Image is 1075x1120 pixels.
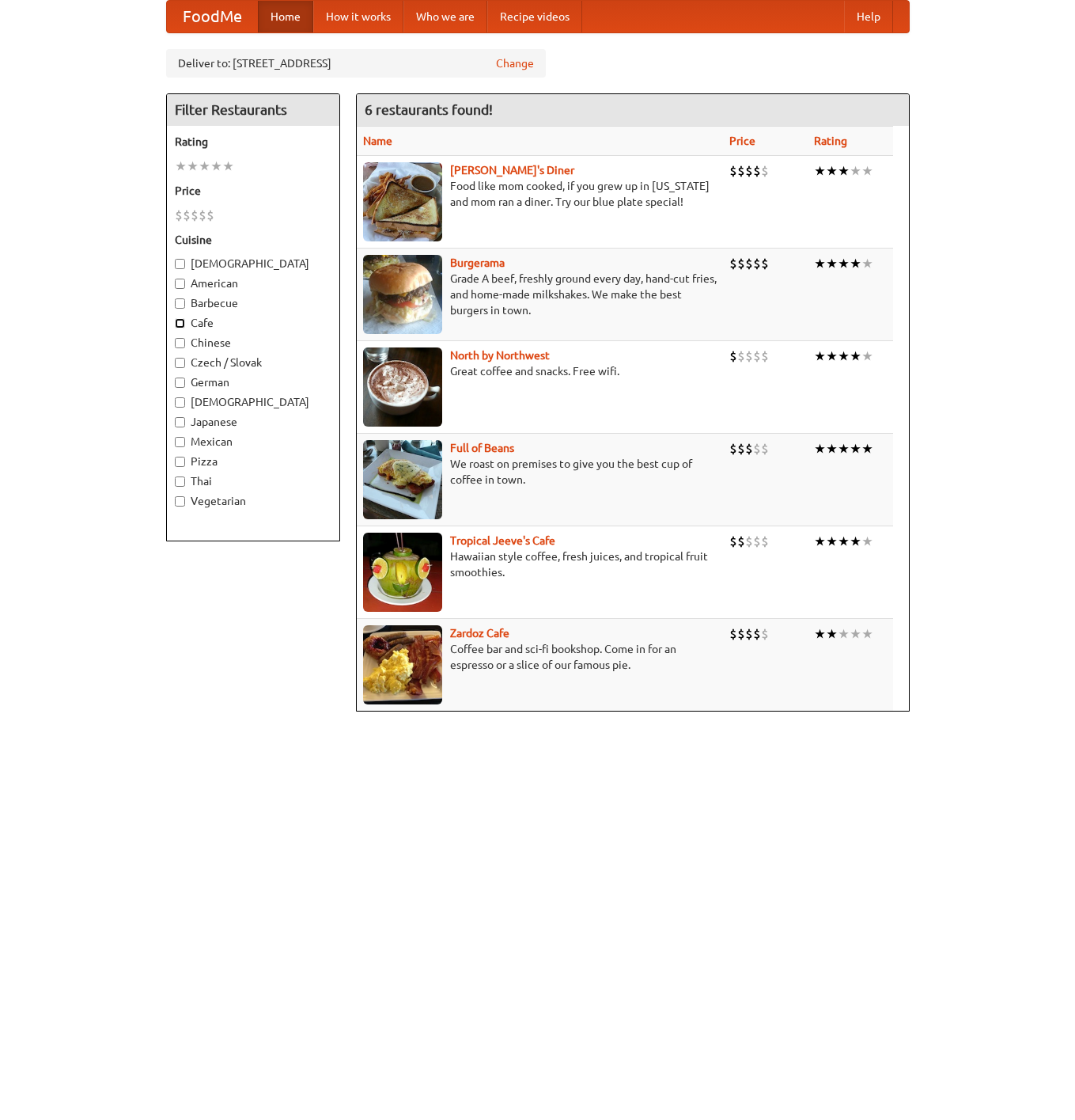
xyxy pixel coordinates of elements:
[175,183,331,199] h5: Price
[745,625,753,643] li: $
[175,298,185,309] input: Barbecue
[363,162,442,241] img: sallys.jpg
[850,440,861,457] li: ★
[199,158,210,175] li: ★
[175,295,331,311] label: Barbecue
[838,533,850,550] li: ★
[761,625,769,643] li: $
[450,442,514,454] a: Full of Beans
[167,1,258,32] a: FoodMe
[861,162,873,180] li: ★
[838,440,850,457] li: ★
[861,255,873,272] li: ★
[363,440,442,519] img: beans.jpg
[753,625,761,643] li: $
[450,349,550,362] a: North by Northwest
[761,162,769,180] li: $
[363,271,717,318] p: Grade A beef, freshly ground every day, hand-cut fries, and home-made milkshakes. We make the bes...
[175,397,185,408] input: [DEMOGRAPHIC_DATA]
[814,162,826,180] li: ★
[206,207,214,224] li: $
[363,549,717,580] p: Hawaiian style coffee, fresh juices, and tropical fruit smoothies.
[363,135,392,147] a: Name
[761,255,769,272] li: $
[167,94,339,126] h4: Filter Restaurants
[175,338,185,348] input: Chinese
[737,255,745,272] li: $
[175,335,331,351] label: Chinese
[844,1,893,32] a: Help
[861,533,873,550] li: ★
[175,134,331,150] h5: Rating
[175,232,331,248] h5: Cuisine
[175,374,331,390] label: German
[753,162,761,180] li: $
[814,347,826,365] li: ★
[850,625,861,643] li: ★
[753,347,761,365] li: $
[175,378,185,388] input: German
[729,533,737,550] li: $
[729,625,737,643] li: $
[365,102,493,117] ng-pluralize: 6 restaurants found!
[175,457,185,467] input: Pizza
[175,315,331,331] label: Cafe
[729,255,737,272] li: $
[753,255,761,272] li: $
[861,440,873,457] li: ★
[826,347,838,365] li: ★
[861,347,873,365] li: ★
[729,135,755,147] a: Price
[175,476,185,487] input: Thai
[175,434,331,450] label: Mexican
[175,259,185,269] input: [DEMOGRAPHIC_DATA]
[210,158,222,175] li: ★
[487,1,582,32] a: Recipe videos
[814,135,847,147] a: Rating
[450,534,555,547] a: Tropical Jeeve's Cafe
[745,162,753,180] li: $
[363,347,442,427] img: north.jpg
[745,255,753,272] li: $
[403,1,487,32] a: Who we are
[838,347,850,365] li: ★
[737,162,745,180] li: $
[737,533,745,550] li: $
[450,256,505,269] a: Burgerama
[850,255,861,272] li: ★
[826,255,838,272] li: ★
[737,440,745,457] li: $
[175,394,331,410] label: [DEMOGRAPHIC_DATA]
[814,440,826,457] li: ★
[761,347,769,365] li: $
[175,496,185,507] input: Vegetarian
[450,627,509,640] a: Zardoz Cafe
[175,473,331,489] label: Thai
[861,625,873,643] li: ★
[745,533,753,550] li: $
[450,164,574,177] a: [PERSON_NAME]'s Diner
[814,625,826,643] li: ★
[363,625,442,704] img: zardoz.jpg
[814,533,826,550] li: ★
[222,158,234,175] li: ★
[737,347,745,365] li: $
[850,347,861,365] li: ★
[363,456,717,488] p: We roast on premises to give you the best cup of coffee in town.
[175,279,185,289] input: American
[496,55,534,71] a: Change
[258,1,313,32] a: Home
[761,440,769,457] li: $
[175,414,331,430] label: Japanese
[753,440,761,457] li: $
[729,440,737,457] li: $
[175,158,187,175] li: ★
[753,533,761,550] li: $
[183,207,191,224] li: $
[826,625,838,643] li: ★
[838,625,850,643] li: ★
[175,358,185,368] input: Czech / Slovak
[175,437,185,447] input: Mexican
